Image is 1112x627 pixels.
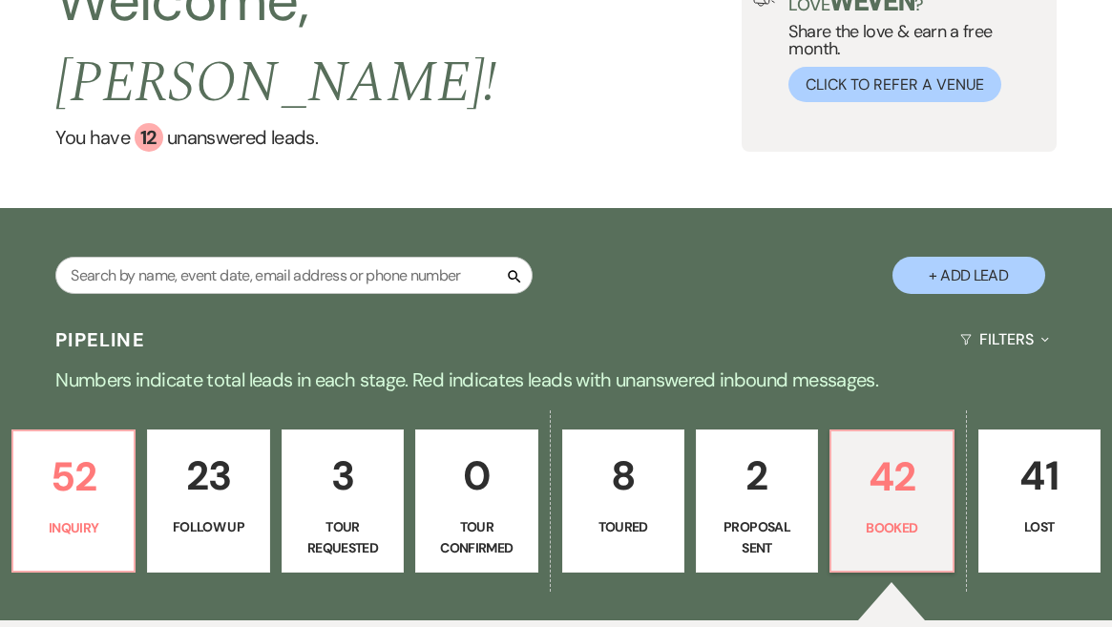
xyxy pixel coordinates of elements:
[415,429,537,573] a: 0Tour Confirmed
[135,123,163,152] div: 12
[843,445,940,509] p: 42
[25,517,122,538] p: Inquiry
[147,429,269,573] a: 23Follow Up
[55,257,533,294] input: Search by name, event date, email address or phone number
[562,429,684,573] a: 8Toured
[829,429,954,573] a: 42Booked
[892,257,1045,294] button: + Add Lead
[843,517,940,538] p: Booked
[696,429,818,573] a: 2Proposal Sent
[575,444,672,508] p: 8
[953,314,1057,365] button: Filters
[282,429,404,573] a: 3Tour Requested
[428,516,525,559] p: Tour Confirmed
[294,516,391,559] p: Tour Requested
[55,123,742,152] a: You have 12 unanswered leads.
[294,444,391,508] p: 3
[428,444,525,508] p: 0
[575,516,672,537] p: Toured
[788,67,1001,102] button: Click to Refer a Venue
[159,516,257,537] p: Follow Up
[991,516,1088,537] p: Lost
[25,445,122,509] p: 52
[978,429,1101,573] a: 41Lost
[159,444,257,508] p: 23
[991,444,1088,508] p: 41
[708,444,806,508] p: 2
[708,516,806,559] p: Proposal Sent
[55,326,145,353] h3: Pipeline
[55,39,496,127] span: [PERSON_NAME] !
[11,429,136,573] a: 52Inquiry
